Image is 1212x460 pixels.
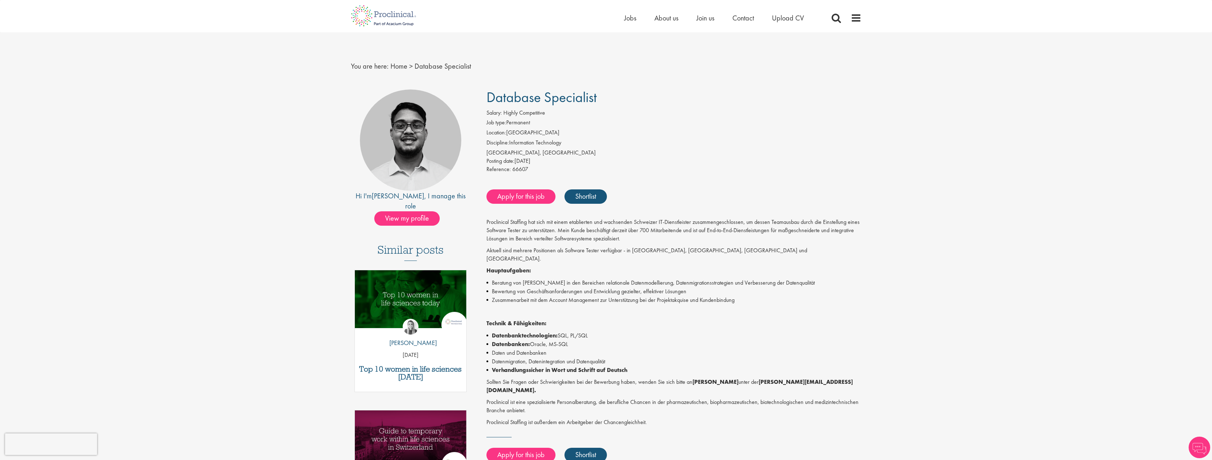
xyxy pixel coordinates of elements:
li: Beratung von [PERSON_NAME] in den Bereichen relationale Datenmodellierung, Datenmigrationsstrateg... [486,279,861,287]
img: Chatbot [1189,437,1210,458]
p: [PERSON_NAME] [384,338,437,348]
span: 66607 [512,165,528,173]
a: [PERSON_NAME] [372,191,424,201]
strong: [PERSON_NAME][EMAIL_ADDRESS][DOMAIN_NAME]. [486,378,853,394]
label: Discipline: [486,139,509,147]
strong: Technik & Fähigkeiten: [486,319,546,327]
li: Permanent [486,119,861,129]
a: Shortlist [564,189,607,204]
p: Proclinical ist eine spezialisierte Personalberatung, die berufliche Chancen in der pharmazeutisc... [486,398,861,415]
p: Sollten Sie Fragen oder Schwierigkeiten bei der Bewerbung haben, wenden Sie sich bitte an unter der [486,378,861,395]
li: Oracle, MS-SQL [486,340,861,349]
strong: Verhandlungssicher in Wort und Schrift auf Deutsch [492,366,627,374]
span: Highly Competitive [503,109,545,116]
label: Reference: [486,165,511,174]
a: View my profile [374,213,447,222]
span: You are here: [351,61,389,71]
span: Database Specialist [486,88,597,106]
p: [DATE] [355,351,467,359]
p: Proclinical Staffing ist außerdem ein Arbeitgeber der Chancengleichheit. [486,418,861,427]
strong: [PERSON_NAME] [692,378,738,386]
a: Join us [696,13,714,23]
div: Hi I'm , I manage this role [351,191,471,211]
label: Salary: [486,109,502,117]
label: Location: [486,129,506,137]
p: Aktuell sind mehrere Positionen als Software Tester verfügbar - in [GEOGRAPHIC_DATA], [GEOGRAPHIC... [486,247,861,263]
strong: Hauptaufgaben: [486,267,531,274]
li: Daten und Datenbanken [486,349,861,357]
span: Database Specialist [415,61,471,71]
h3: Similar posts [378,244,444,261]
p: Proclinical Staffing hat sich mit einem etablierten und wachsenden Schweizer IT-Dienstleister zus... [486,218,861,243]
a: Contact [732,13,754,23]
li: Information Technology [486,139,861,149]
a: Link to a post [355,270,467,334]
div: [DATE] [486,157,861,165]
strong: Datenbanktechnologien: [492,332,558,339]
a: Upload CV [772,13,804,23]
li: Bewertung von Geschäftsanforderungen und Entwicklung gezielter, effektiver Lösungen [486,287,861,296]
a: About us [654,13,678,23]
img: Top 10 women in life sciences today [355,270,467,328]
label: Job type: [486,119,506,127]
li: Datenmigration, Datenintegration und Datenqualität [486,357,861,366]
iframe: reCAPTCHA [5,433,97,455]
div: Job description [486,218,861,426]
span: Posting date: [486,157,514,165]
a: Top 10 women in life sciences [DATE] [358,365,463,381]
a: Jobs [624,13,636,23]
strong: Datenbanken: [492,340,530,348]
li: Zusammenarbeit mit dem Account Management zur Unterstützung bei der Projektakquise und Kundenbindung [486,296,861,304]
img: imeage of recruiter Timothy Deschamps [360,89,461,191]
a: Apply for this job [486,189,555,204]
div: [GEOGRAPHIC_DATA], [GEOGRAPHIC_DATA] [486,149,861,157]
span: > [409,61,413,71]
a: breadcrumb link [390,61,407,71]
li: [GEOGRAPHIC_DATA] [486,129,861,139]
a: Hannah Burke [PERSON_NAME] [384,319,437,351]
li: SQL, PL/SQL [486,331,861,340]
span: View my profile [374,211,440,226]
img: Hannah Burke [403,319,419,335]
